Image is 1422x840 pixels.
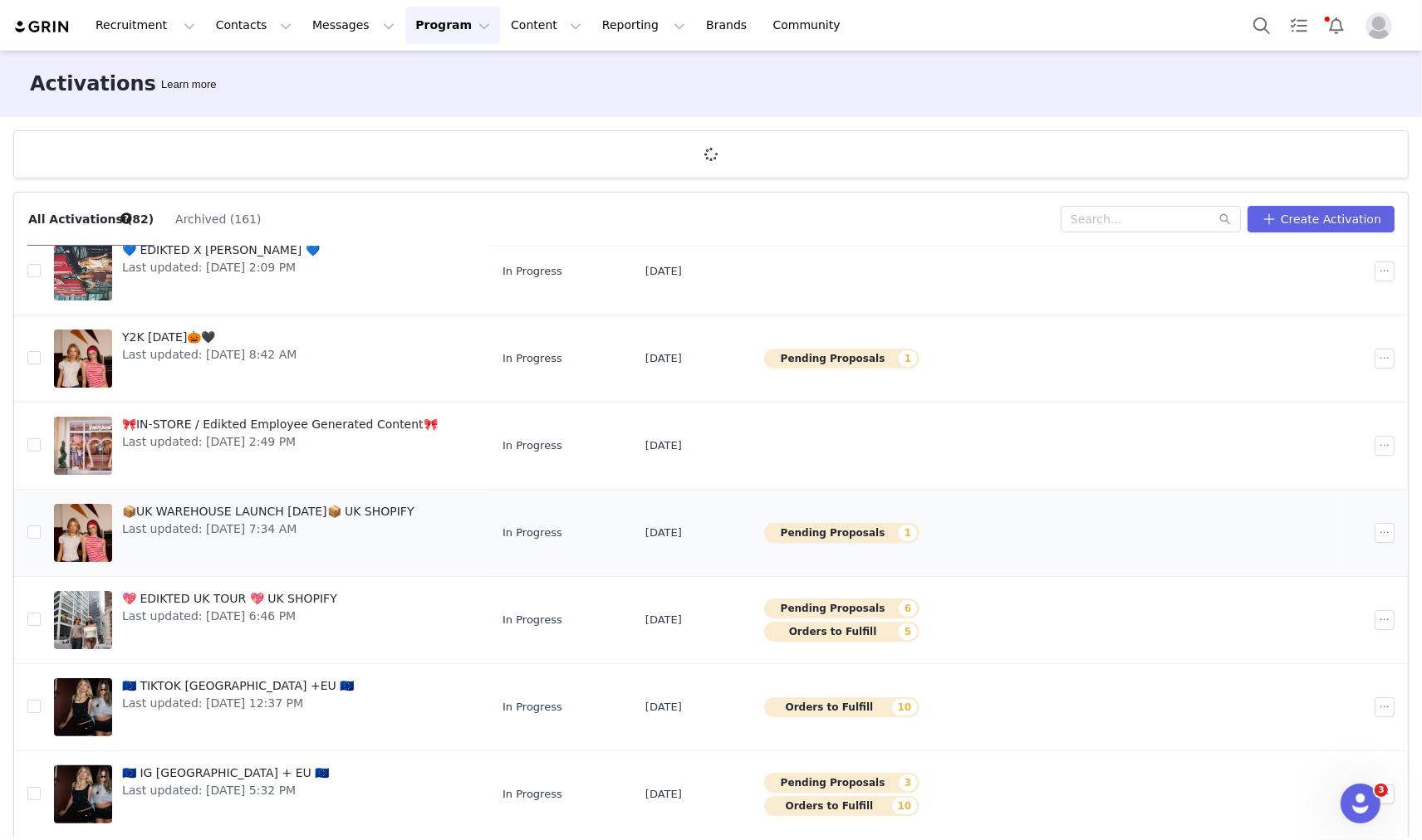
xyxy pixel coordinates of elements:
[503,699,562,715] span: In Progress
[174,206,262,232] button: Archived (161)
[122,695,354,712] span: Last updated: [DATE] 12:37 PM
[1341,784,1380,823] iframe: Intercom live chat
[764,349,919,369] button: Pending Proposals1
[54,500,476,566] a: 📦UK WAREHOUSE LAUNCH [DATE]📦 UK SHOPIFYLast updated: [DATE] 7:34 AM
[503,437,562,454] span: In Progress
[122,259,320,276] span: Last updated: [DATE] 2:09 PM
[1318,7,1355,44] button: Notifications
[122,782,329,799] span: Last updated: [DATE] 5:32 PM
[302,7,405,44] button: Messages
[592,7,695,44] button: Reporting
[645,263,682,280] span: [DATE]
[645,699,682,715] span: [DATE]
[764,796,919,816] button: Orders to Fulfill10
[503,786,562,803] span: In Progress
[122,608,337,625] span: Last updated: [DATE] 6:46 PM
[122,503,414,520] span: 📦UK WAREHOUSE LAUNCH [DATE]📦 UK SHOPIFY
[645,786,682,803] span: [DATE]
[764,622,919,642] button: Orders to Fulfill5
[122,590,337,608] span: 💖 EDIKTED UK TOUR 💖 UK SHOPIFY
[503,525,562,541] span: In Progress
[119,211,134,226] div: Tooltip anchor
[30,69,156,99] h3: Activations
[54,674,476,740] a: 🇪🇺 TIKTOK [GEOGRAPHIC_DATA] +EU 🇪🇺Last updated: [DATE] 12:37 PM
[764,773,919,793] button: Pending Proposals3
[27,206,154,232] button: All Activations (82)
[13,19,71,35] img: grin logo
[503,612,562,628] span: In Progress
[1356,12,1409,39] button: Profile
[86,7,205,44] button: Recruitment
[122,433,438,451] span: Last updated: [DATE] 2:49 PM
[122,764,329,782] span: 🇪🇺 IG [GEOGRAPHIC_DATA] + EU 🇪🇺
[54,238,476,305] a: 💙 EDIKTED X [PERSON_NAME] 💙Last updated: [DATE] 2:09 PM
[764,523,919,543] button: Pending Proposals1
[503,263,562,280] span: In Progress
[501,7,591,44] button: Content
[1061,206,1241,232] input: Search...
[122,520,414,538] span: Last updated: [DATE] 7:34 AM
[158,76,219,93] div: Tooltip anchor
[1281,7,1317,44] a: Tasks
[122,346,297,364] span: Last updated: [DATE] 8:42 AM
[54,587,476,653] a: 💖 EDIKTED UK TOUR 💖 UK SHOPIFYLast updated: [DATE] 6:46 PM
[645,525,682,541] span: [DATE]
[122,242,320,259] span: 💙 EDIKTED X [PERSON_NAME] 💙
[645,437,682,454] span: [DATE]
[122,416,438,433] span: 🎀IN-STORE / Edikted Employee Generated Content🎀
[122,329,297,346] span: Y2K [DATE]🎃🖤
[1248,206,1395,232] button: Create Activation
[405,7,500,44] button: Program
[764,598,919,618] button: Pending Proposals6
[764,697,919,717] button: Orders to Fulfill10
[54,413,476,479] a: 🎀IN-STORE / Edikted Employee Generated Content🎀Last updated: [DATE] 2:49 PM
[696,7,762,44] a: Brands
[54,761,476,828] a: 🇪🇺 IG [GEOGRAPHIC_DATA] + EU 🇪🇺Last updated: [DATE] 5:32 PM
[645,350,682,367] span: [DATE]
[1366,12,1392,39] img: placeholder-profile.jpg
[1243,7,1280,44] button: Search
[503,350,562,367] span: In Progress
[763,7,858,44] a: Community
[1375,784,1388,797] span: 3
[1219,213,1231,225] i: icon: search
[122,677,354,695] span: 🇪🇺 TIKTOK [GEOGRAPHIC_DATA] +EU 🇪🇺
[645,612,682,628] span: [DATE]
[54,325,476,392] a: Y2K [DATE]🎃🖤Last updated: [DATE] 8:42 AM
[206,7,302,44] button: Contacts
